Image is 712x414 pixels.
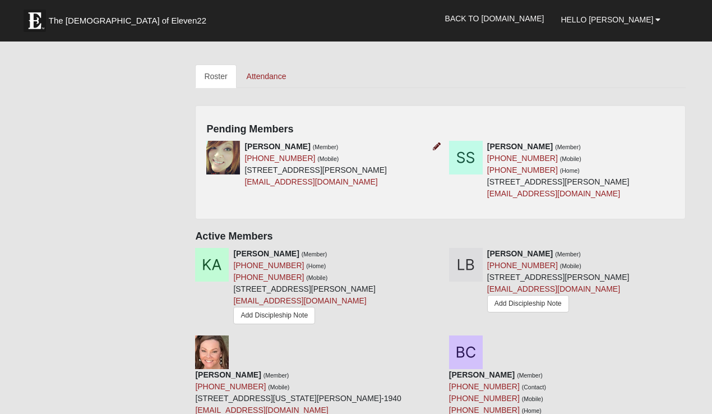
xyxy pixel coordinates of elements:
strong: [PERSON_NAME] [244,142,310,151]
small: (Home) [560,167,580,174]
a: [PHONE_NUMBER] [233,273,304,282]
a: [EMAIL_ADDRESS][DOMAIN_NAME] [244,177,377,186]
a: [PHONE_NUMBER] [487,154,558,163]
a: The [DEMOGRAPHIC_DATA] of Eleven22 [18,4,242,32]
small: (Member) [555,251,581,257]
small: (Member) [517,372,543,379]
a: [EMAIL_ADDRESS][DOMAIN_NAME] [487,189,620,198]
img: Eleven22 logo [24,10,46,32]
h4: Pending Members [206,123,674,136]
a: Add Discipleship Note [233,307,315,324]
a: [PHONE_NUMBER] [244,154,315,163]
a: [PHONE_NUMBER] [449,382,520,391]
a: Back to [DOMAIN_NAME] [437,4,553,33]
strong: [PERSON_NAME] [233,249,299,258]
strong: [PERSON_NAME] [449,370,515,379]
a: Add Discipleship Note [487,295,569,312]
strong: [PERSON_NAME] [487,249,553,258]
small: (Mobile) [317,155,339,162]
small: (Member) [302,251,327,257]
a: [PHONE_NUMBER] [195,382,266,391]
small: (Contact) [522,384,546,390]
div: [STREET_ADDRESS][PERSON_NAME] [487,248,630,315]
small: (Home) [306,263,326,269]
small: (Member) [313,144,339,150]
div: [STREET_ADDRESS][PERSON_NAME] [487,141,630,200]
strong: [PERSON_NAME] [487,142,553,151]
small: (Member) [263,372,289,379]
small: (Mobile) [268,384,289,390]
div: [STREET_ADDRESS][PERSON_NAME] [233,248,376,327]
a: [PHONE_NUMBER] [487,165,558,174]
a: [EMAIL_ADDRESS][DOMAIN_NAME] [487,284,620,293]
a: Attendance [238,65,295,88]
h4: Active Members [195,231,686,243]
div: [STREET_ADDRESS][PERSON_NAME] [244,141,387,188]
small: (Mobile) [560,263,581,269]
small: (Mobile) [306,274,327,281]
small: (Mobile) [560,155,581,162]
a: [PHONE_NUMBER] [487,261,558,270]
small: (Member) [555,144,581,150]
span: Hello [PERSON_NAME] [561,15,653,24]
strong: [PERSON_NAME] [195,370,261,379]
a: Roster [195,65,236,88]
a: [PHONE_NUMBER] [233,261,304,270]
span: The [DEMOGRAPHIC_DATA] of Eleven22 [49,15,206,26]
a: Hello [PERSON_NAME] [552,6,669,34]
a: [EMAIL_ADDRESS][DOMAIN_NAME] [233,296,366,305]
